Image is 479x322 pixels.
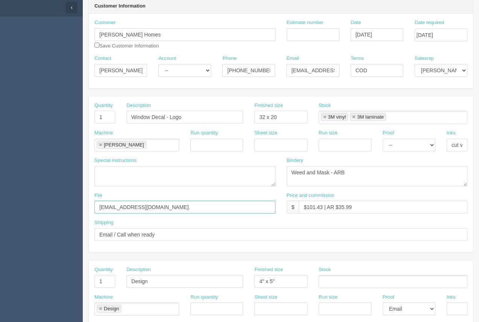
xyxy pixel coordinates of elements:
label: Email [286,55,299,62]
label: Account [158,55,176,62]
label: Phone [222,55,237,62]
label: Shipping [94,219,114,226]
label: Finished size [254,266,283,273]
div: 3M laminate [357,114,384,119]
label: Proof [383,130,394,137]
div: 3M vinyl [328,114,346,119]
label: Terms [351,55,364,62]
label: Date required [415,19,444,26]
label: Description [126,266,151,273]
label: Finished size [254,102,283,109]
label: Quantity [94,102,113,109]
label: Inks [447,130,456,137]
label: Sheet size [254,294,277,301]
label: Stock [319,266,331,273]
label: Run quantity [190,130,218,137]
label: Run size [319,294,338,301]
label: Quantity [94,266,113,273]
label: Description [126,102,151,109]
textarea: Trim, Weed and Mask - ARB $30.00 [287,166,468,186]
div: $ [287,201,299,214]
label: Customer [94,19,116,26]
label: Estimate number [287,19,324,26]
label: File [94,192,102,199]
label: Sheet size [254,130,277,137]
div: Design [104,306,119,311]
label: Stock [319,102,331,109]
label: Special instructions [94,157,137,164]
label: Price and commission [287,192,335,199]
label: Bindery [287,157,303,164]
label: Salesrep [415,55,434,62]
div: Save Customer Information [94,19,275,49]
div: [PERSON_NAME] [104,142,144,147]
label: Machine [94,130,113,137]
label: Run size [319,130,338,137]
label: Contact [94,55,111,62]
label: Machine [94,294,113,301]
input: Enter customer name [94,28,275,41]
label: Date [351,19,361,26]
label: Inks [447,294,456,301]
label: Run quantity [190,294,218,301]
label: Proof [383,294,394,301]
